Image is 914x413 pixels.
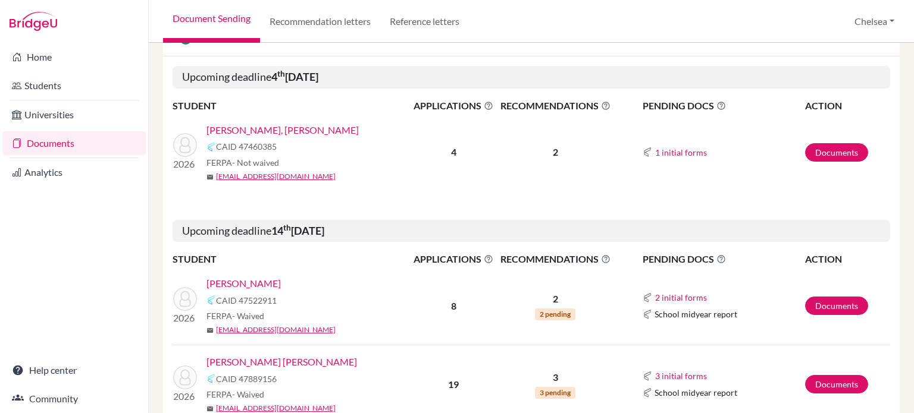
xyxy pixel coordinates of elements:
[497,370,613,384] p: 3
[643,388,652,398] img: Common App logo
[497,99,613,113] span: RECOMMENDATIONS
[643,293,652,302] img: Common App logo
[206,123,359,137] a: [PERSON_NAME], [PERSON_NAME]
[271,224,324,237] b: 14 [DATE]
[451,300,456,311] b: 8
[173,287,197,311] img: Byrkjeland, Mikael
[271,70,318,83] b: 4 [DATE]
[535,308,575,320] span: 2 pending
[206,295,216,305] img: Common App logo
[535,387,575,399] span: 3 pending
[643,99,804,113] span: PENDING DOCS
[206,142,216,152] img: Common App logo
[655,308,737,320] span: School midyear report
[173,251,411,267] th: STUDENT
[277,69,285,78] sup: th
[448,379,459,390] b: 19
[206,374,216,383] img: Common App logo
[173,157,197,171] p: 2026
[216,140,277,153] span: CAID 47460385
[206,388,264,401] span: FERPA
[173,98,411,114] th: STUDENT
[805,297,868,315] a: Documents
[655,369,708,383] button: 3 initial forms
[206,174,214,181] span: mail
[805,143,868,162] a: Documents
[2,160,146,184] a: Analytics
[216,324,336,335] a: [EMAIL_ADDRESS][DOMAIN_NAME]
[643,371,652,381] img: Common App logo
[10,12,57,31] img: Bridge-U
[206,276,281,291] a: [PERSON_NAME]
[173,365,197,389] img: Chaves Blackman, Thomas
[206,156,279,169] span: FERPA
[643,147,652,157] img: Common App logo
[216,373,277,385] span: CAID 47889156
[655,146,708,159] button: 1 initial forms
[2,45,146,69] a: Home
[411,99,496,113] span: APPLICATIONS
[206,355,357,369] a: [PERSON_NAME] [PERSON_NAME]
[173,66,890,89] h5: Upcoming deadline
[805,251,890,267] th: ACTION
[283,223,291,232] sup: th
[216,294,277,307] span: CAID 47522911
[643,252,804,266] span: PENDING DOCS
[497,252,613,266] span: RECOMMENDATIONS
[655,291,708,304] button: 2 initial forms
[2,358,146,382] a: Help center
[2,131,146,155] a: Documents
[232,157,279,168] span: - Not waived
[206,310,264,322] span: FERPA
[2,387,146,411] a: Community
[232,389,264,399] span: - Waived
[2,103,146,127] a: Universities
[411,252,496,266] span: APPLICATIONS
[451,146,456,157] b: 4
[173,220,890,242] h5: Upcoming deadline
[655,386,737,399] span: School midyear report
[206,327,214,334] span: mail
[173,133,197,157] img: Moreno Lorenzo, Christian
[173,311,197,325] p: 2026
[497,292,613,306] p: 2
[2,74,146,97] a: Students
[216,171,336,182] a: [EMAIL_ADDRESS][DOMAIN_NAME]
[849,10,900,33] button: Chelsea
[643,310,652,319] img: Common App logo
[805,375,868,393] a: Documents
[206,405,214,412] span: mail
[805,98,890,114] th: ACTION
[173,389,197,403] p: 2026
[497,145,613,159] p: 2
[232,311,264,321] span: - Waived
